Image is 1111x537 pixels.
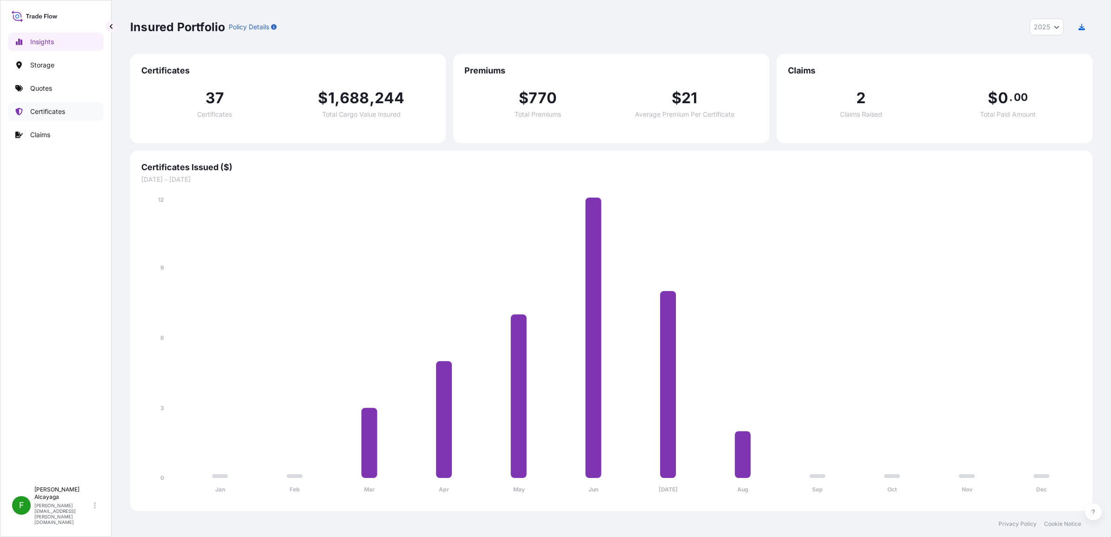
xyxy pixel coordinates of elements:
[464,65,758,76] span: Premiums
[30,37,54,46] p: Insights
[30,107,65,116] p: Certificates
[659,486,678,493] tspan: [DATE]
[160,334,164,341] tspan: 6
[1030,19,1064,35] button: Year Selector
[439,486,449,493] tspan: Apr
[141,175,1081,184] span: [DATE] - [DATE]
[8,56,104,74] a: Storage
[529,91,557,106] span: 770
[672,91,681,106] span: $
[141,162,1081,173] span: Certificates Issued ($)
[19,501,24,510] span: F
[737,486,748,493] tspan: Aug
[34,503,92,525] p: [PERSON_NAME][EMAIL_ADDRESS][PERSON_NAME][DOMAIN_NAME]
[318,91,328,106] span: $
[290,486,300,493] tspan: Feb
[856,91,866,106] span: 2
[364,486,375,493] tspan: Mar
[1009,93,1012,101] span: .
[589,486,598,493] tspan: Jun
[375,91,405,106] span: 244
[840,111,882,118] span: Claims Raised
[328,91,335,106] span: 1
[887,486,897,493] tspan: Oct
[812,486,823,493] tspan: Sep
[30,60,54,70] p: Storage
[519,91,529,106] span: $
[635,111,734,118] span: Average Premium Per Certificate
[980,111,1036,118] span: Total Paid Amount
[160,404,164,411] tspan: 3
[515,111,561,118] span: Total Premiums
[1034,22,1050,32] span: 2025
[30,130,50,139] p: Claims
[962,486,973,493] tspan: Nov
[141,65,435,76] span: Certificates
[998,91,1008,106] span: 0
[34,486,92,501] p: [PERSON_NAME] Alcayaga
[130,20,225,34] p: Insured Portfolio
[215,486,225,493] tspan: Jan
[8,79,104,98] a: Quotes
[335,91,340,106] span: ,
[322,111,401,118] span: Total Cargo Value Insured
[8,126,104,144] a: Claims
[205,91,224,106] span: 37
[160,264,164,271] tspan: 9
[340,91,370,106] span: 688
[1044,520,1081,528] a: Cookie Notice
[229,22,269,32] p: Policy Details
[160,474,164,481] tspan: 0
[197,111,232,118] span: Certificates
[999,520,1037,528] a: Privacy Policy
[158,196,164,203] tspan: 12
[30,84,52,93] p: Quotes
[988,91,998,106] span: $
[681,91,697,106] span: 21
[1014,93,1028,101] span: 00
[8,33,104,51] a: Insights
[8,102,104,121] a: Certificates
[1036,486,1047,493] tspan: Dec
[370,91,375,106] span: ,
[513,486,525,493] tspan: May
[788,65,1081,76] span: Claims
